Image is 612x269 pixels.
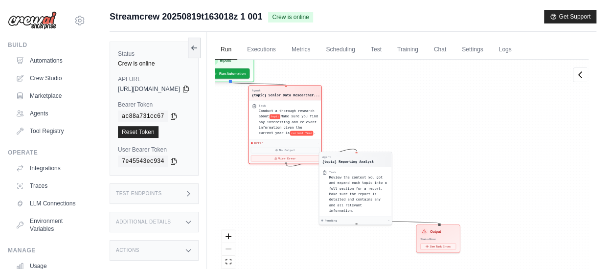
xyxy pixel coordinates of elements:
[118,85,180,93] span: [URL][DOMAIN_NAME]
[118,156,168,167] code: 7e45543ec934
[12,88,86,104] a: Marketplace
[208,68,249,79] button: Run Automation
[254,141,263,145] span: Error
[290,131,313,135] span: current Year
[416,224,460,253] div: OutputStatus:ErrorSee Task Errors
[118,146,190,154] label: User Bearer Token
[314,131,316,135] span: .
[215,40,237,60] a: Run
[268,12,313,22] span: Crew is online
[324,219,337,223] span: Pending
[420,238,436,241] span: Status: Error
[118,111,168,122] code: ac88a731cc67
[230,83,286,85] g: Edge from inputsNode to c6cf02ecaa4ae2062800498ce5108b77
[259,104,266,108] div: Task
[320,40,361,60] a: Scheduling
[118,75,190,83] label: API URL
[322,155,373,159] div: Agent
[118,101,190,109] label: Bearer Token
[252,89,320,92] div: Agent
[456,40,489,60] a: Settings
[420,243,456,249] button: See Task Errors
[329,170,336,174] div: Task
[259,114,318,135] span: Make sure you find any interesting and relevant information given the current year is
[252,92,320,97] div: {topic} Senior Data Researcher
[204,52,254,82] div: InputsRun Automation
[493,40,517,60] a: Logs
[116,191,162,197] h3: Test Endpoints
[222,256,235,269] button: fit view
[116,219,171,225] h3: Additional Details
[118,50,190,58] label: Status
[365,40,387,60] a: Test
[8,247,86,254] div: Manage
[110,10,262,23] span: Streamcrew 20250819t163018z 1 001
[356,220,439,224] g: Edge from 0b4007ce37438966248dd8332ceb1cbe to outputNode
[118,126,159,138] a: Reset Token
[249,85,322,164] div: Agent{topic} Senior Data Researcher...TaskConduct a thorough research abouttopicMake sure you fin...
[220,58,231,64] h3: Inputs
[241,40,282,60] a: Executions
[12,160,86,176] a: Integrations
[8,11,57,30] img: Logo
[270,114,280,119] span: topic
[8,41,86,49] div: Build
[563,222,612,269] iframe: Chat Widget
[251,147,319,153] button: No Output
[388,219,390,223] div: -
[317,141,319,145] div: -
[12,123,86,139] a: Tool Registry
[428,40,452,60] a: Chat
[12,196,86,211] a: LLM Connections
[12,53,86,68] a: Automations
[116,247,139,253] h3: Actions
[251,155,319,161] button: View Error
[544,10,596,23] button: Get Support
[12,106,86,121] a: Agents
[329,175,386,212] span: Review the context you got and expand each topic into a full section for a report. Make sure the ...
[12,213,86,237] a: Environment Variables
[329,175,388,214] div: Review the context you got and expand each topic into a full section for a report. Make sure the ...
[430,229,441,234] h3: Output
[12,178,86,194] a: Traces
[8,149,86,157] div: Operate
[259,108,318,136] div: Conduct a thorough research about {topic} Make sure you find any interesting and relevant informa...
[118,60,190,67] div: Crew is online
[322,159,373,164] div: {topic} Reporting Analyst
[286,149,357,166] g: Edge from c6cf02ecaa4ae2062800498ce5108b77 to 0b4007ce37438966248dd8332ceb1cbe
[391,40,424,60] a: Training
[259,109,315,118] span: Conduct a thorough research about
[286,40,317,60] a: Metrics
[318,152,392,225] div: Agent{topic} Reporting AnalystTaskReview the context you got and expand each topic into a full se...
[12,70,86,86] a: Crew Studio
[222,230,235,243] button: zoom in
